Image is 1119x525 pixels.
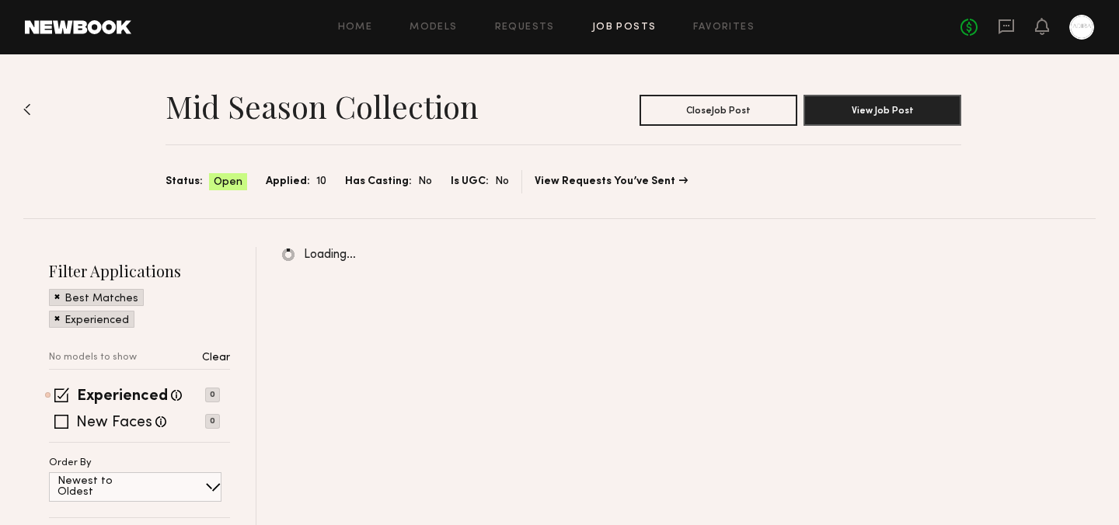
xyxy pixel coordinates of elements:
p: 0 [205,388,220,402]
img: Back to previous page [23,103,31,116]
span: Open [214,175,242,190]
a: Home [338,23,373,33]
p: Experienced [64,315,129,326]
span: Has Casting: [345,173,412,190]
p: No models to show [49,353,137,363]
label: New Faces [76,415,152,431]
label: Experienced [77,389,168,405]
a: Job Posts [592,23,657,33]
a: Models [410,23,457,33]
span: 10 [316,173,326,190]
span: No [495,173,509,190]
p: Clear [202,353,230,363]
p: 0 [205,414,220,429]
span: No [418,173,432,190]
a: Requests [495,23,555,33]
span: Applied: [266,173,310,190]
h2: Filter Applications [49,260,230,281]
a: View Requests You’ve Sent [535,176,688,187]
button: View Job Post [804,95,961,126]
h1: Mid Season Collection [166,87,479,126]
span: Status: [166,173,203,190]
a: Favorites [693,23,755,33]
p: Best Matches [64,294,138,304]
span: Loading… [304,249,356,262]
p: Order By [49,458,92,468]
span: Is UGC: [451,173,489,190]
button: CloseJob Post [640,95,797,126]
p: Newest to Oldest [58,476,150,498]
